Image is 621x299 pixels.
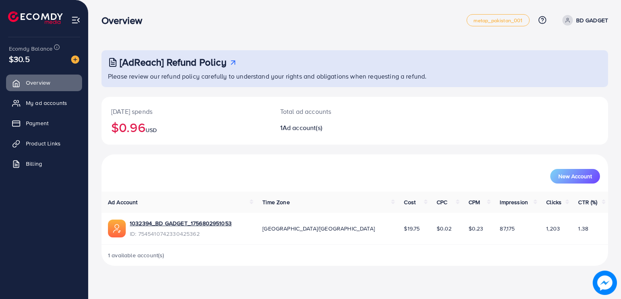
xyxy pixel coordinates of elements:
[9,53,30,65] span: $30.5
[26,99,67,107] span: My ad accounts
[280,124,387,132] h2: 1
[469,198,480,206] span: CPM
[262,198,289,206] span: Time Zone
[26,139,61,147] span: Product Links
[500,198,528,206] span: Impression
[473,18,523,23] span: metap_pakistan_001
[283,123,322,132] span: Ad account(s)
[108,220,126,237] img: ic-ads-acc.e4c84228.svg
[6,156,82,172] a: Billing
[111,107,261,116] p: [DATE] spends
[280,107,387,116] p: Total ad accounts
[578,198,597,206] span: CTR (%)
[262,224,375,233] span: [GEOGRAPHIC_DATA]/[GEOGRAPHIC_DATA]
[130,230,232,238] span: ID: 7545410742330425362
[6,135,82,152] a: Product Links
[71,56,79,64] img: image
[9,45,53,53] span: Ecomdy Balance
[578,224,588,233] span: 1.38
[546,198,562,206] span: Clicks
[146,126,157,134] span: USD
[26,160,42,168] span: Billing
[6,115,82,131] a: Payment
[500,224,515,233] span: 87,175
[437,198,447,206] span: CPC
[108,198,138,206] span: Ad Account
[546,224,560,233] span: 1,203
[550,169,600,184] button: New Account
[469,224,484,233] span: $0.23
[108,71,603,81] p: Please review our refund policy carefully to understand your rights and obligations when requesti...
[120,56,226,68] h3: [AdReach] Refund Policy
[108,251,165,259] span: 1 available account(s)
[6,95,82,111] a: My ad accounts
[26,119,49,127] span: Payment
[404,198,416,206] span: Cost
[558,173,592,179] span: New Account
[6,75,82,91] a: Overview
[8,11,63,24] img: logo
[576,15,608,25] p: BD GADGET
[101,15,149,26] h3: Overview
[26,79,50,87] span: Overview
[404,224,420,233] span: $19.75
[594,272,615,293] img: image
[559,15,608,26] a: BD GADGET
[130,219,232,227] a: 1032394_BD GADGET_1756802951053
[111,120,261,135] h2: $0.96
[467,14,530,26] a: metap_pakistan_001
[71,15,80,25] img: menu
[437,224,452,233] span: $0.02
